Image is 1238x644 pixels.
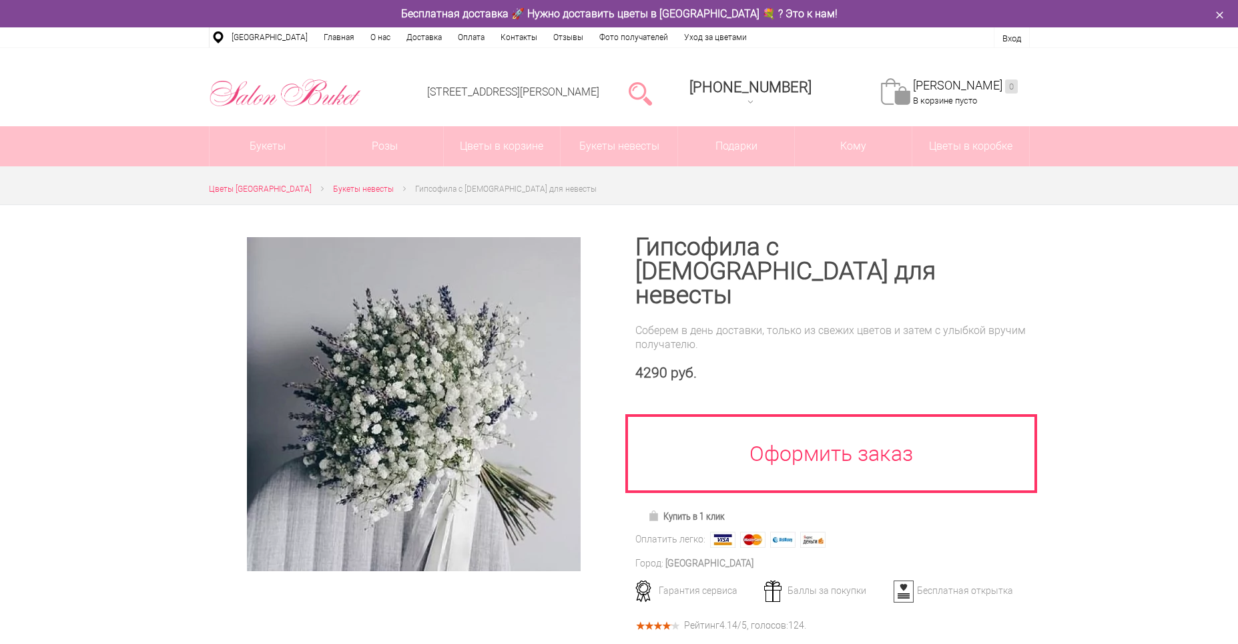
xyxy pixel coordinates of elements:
[770,532,796,548] img: Webmoney
[631,585,762,597] div: Гарантия сервиса
[913,96,977,106] span: В корзине пусто
[333,184,394,194] span: Букеты невесты
[912,126,1029,166] a: Цветы в коробке
[209,75,362,110] img: Цветы Нижний Новгород
[209,184,312,194] span: Цветы [GEOGRAPHIC_DATA]
[210,126,326,166] a: Букеты
[199,7,1040,21] div: Бесплатная доставка 🚀 Нужно доставить цветы в [GEOGRAPHIC_DATA] 💐 ? Это к нам!
[800,532,826,548] img: Яндекс Деньги
[493,27,545,47] a: Контакты
[450,27,493,47] a: Оплата
[591,27,676,47] a: Фото получателей
[1005,79,1018,94] ins: 0
[678,126,795,166] a: Подарки
[209,182,312,196] a: Цветы [GEOGRAPHIC_DATA]
[362,27,398,47] a: О нас
[247,237,581,571] img: Гипсофила с лавандой для невесты
[635,235,1030,307] h1: Гипсофила с [DEMOGRAPHIC_DATA] для невесты
[889,585,1020,597] div: Бесплатная открытка
[545,27,591,47] a: Отзывы
[719,620,737,631] span: 4.14
[795,126,912,166] span: Кому
[913,78,1018,94] a: [PERSON_NAME]
[635,532,705,546] div: Оплатить легко:
[648,510,663,521] img: Купить в 1 клик
[665,556,753,571] div: [GEOGRAPHIC_DATA]
[635,556,663,571] div: Город:
[676,27,755,47] a: Уход за цветами
[710,532,735,548] img: Visa
[684,622,806,629] div: Рейтинг /5, голосов: .
[788,620,804,631] span: 124
[635,365,1030,381] div: 4290 руб.
[759,585,891,597] div: Баллы за покупки
[398,27,450,47] a: Доставка
[561,126,677,166] a: Букеты невесты
[681,74,820,112] a: [PHONE_NUMBER]
[625,414,1038,493] a: Оформить заказ
[444,126,561,166] a: Цветы в корзине
[224,27,316,47] a: [GEOGRAPHIC_DATA]
[635,323,1030,351] div: Соберем в день доставки, только из свежих цветов и затем с улыбкой вручим получателю.
[316,27,362,47] a: Главная
[1002,33,1021,43] a: Вход
[326,126,443,166] a: Розы
[415,184,597,194] span: Гипсофила с [DEMOGRAPHIC_DATA] для невесты
[427,86,599,98] a: [STREET_ADDRESS][PERSON_NAME]
[740,532,765,548] img: MasterCard
[333,182,394,196] a: Букеты невесты
[689,79,812,96] div: [PHONE_NUMBER]
[642,507,731,526] a: Купить в 1 клик
[225,237,603,571] a: Увеличить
